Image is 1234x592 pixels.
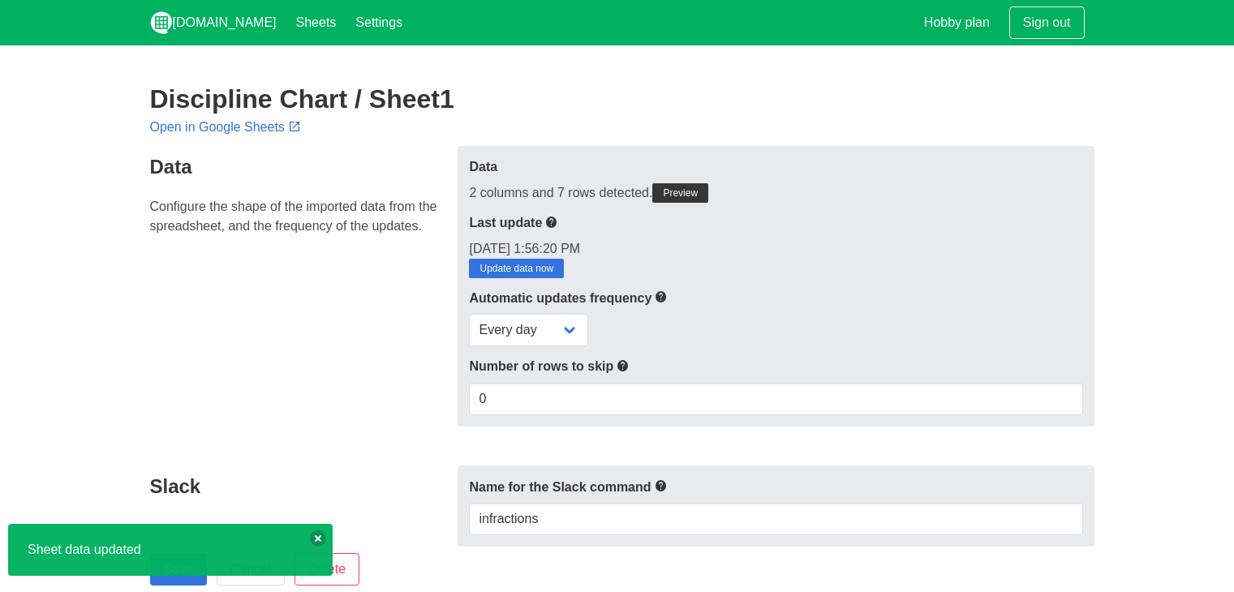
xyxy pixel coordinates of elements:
[652,183,708,203] a: Preview
[150,11,173,34] img: logo_v2_white.png
[469,242,580,255] span: [DATE] 1:56:20 PM
[150,120,304,134] a: Open in Google Sheets
[150,156,449,178] h4: Data
[8,524,333,576] div: Sheet data updated
[469,183,1082,203] div: 2 columns and 7 rows detected.
[469,259,564,278] a: Update data now
[469,477,1082,497] label: Name for the Slack command
[469,503,1082,535] input: Text input
[150,197,449,236] p: Configure the shape of the imported data from the spreadsheet, and the frequency of the updates.
[469,288,1082,308] label: Automatic updates frequency
[469,212,1082,233] label: Last update
[469,157,1082,177] label: Data
[469,356,1082,376] label: Number of rows to skip
[150,84,1085,114] h2: Discipline Chart / Sheet1
[1009,6,1085,39] a: Sign out
[150,475,449,497] h4: Slack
